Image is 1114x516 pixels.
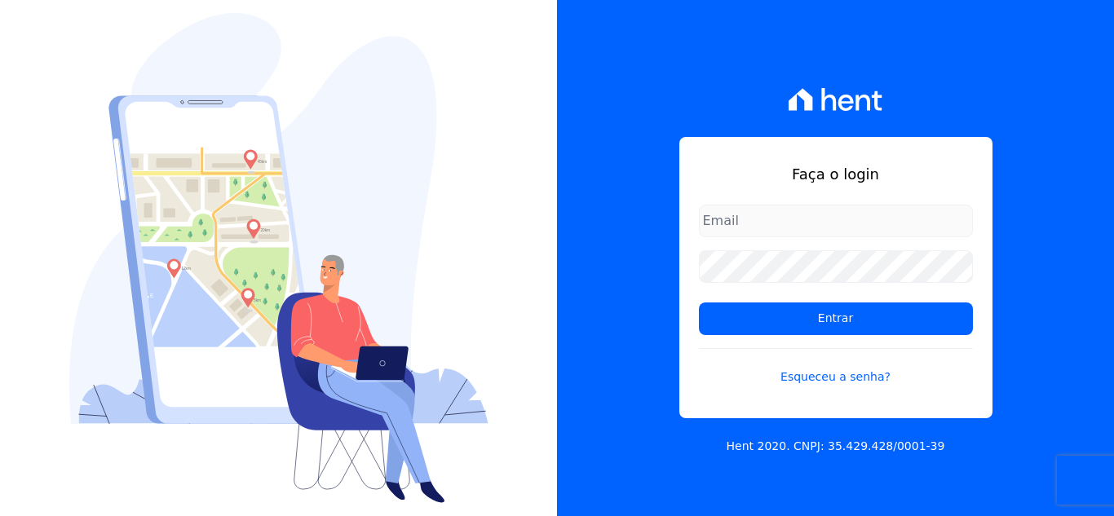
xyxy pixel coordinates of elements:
input: Email [699,205,973,237]
p: Hent 2020. CNPJ: 35.429.428/0001-39 [727,438,945,455]
h1: Faça o login [699,163,973,185]
img: Login [69,13,488,503]
input: Entrar [699,302,973,335]
a: Esqueceu a senha? [699,348,973,386]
